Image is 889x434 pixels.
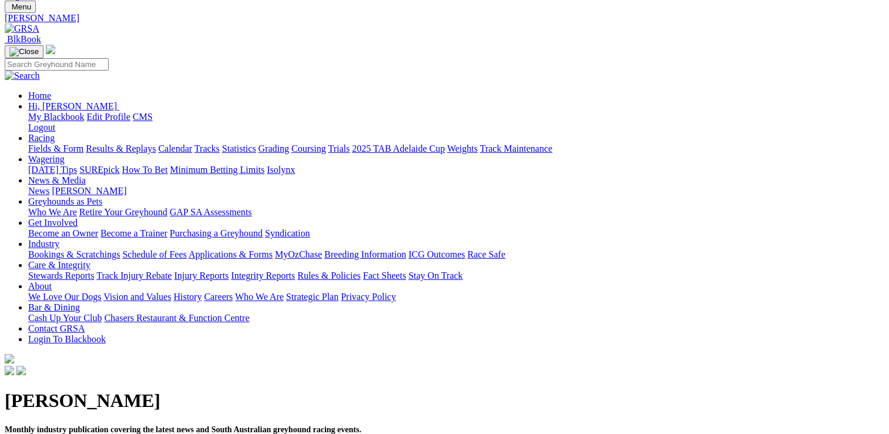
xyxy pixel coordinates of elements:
div: About [28,292,884,302]
a: Stay On Track [408,271,462,281]
div: Bar & Dining [28,313,884,323]
a: Contact GRSA [28,323,85,333]
a: Syndication [265,228,310,238]
a: 2025 TAB Adelaide Cup [352,143,445,153]
a: Results & Replays [86,143,156,153]
input: Search [5,58,109,71]
a: My Blackbook [28,112,85,122]
img: logo-grsa-white.png [46,45,55,54]
a: We Love Our Dogs [28,292,101,302]
a: Who We Are [28,207,77,217]
a: Grading [259,143,289,153]
a: Who We Are [235,292,284,302]
a: Race Safe [467,249,505,259]
div: Get Involved [28,228,884,239]
a: Rules & Policies [297,271,361,281]
a: Integrity Reports [231,271,295,281]
a: News [28,186,49,196]
a: Injury Reports [174,271,229,281]
a: Fact Sheets [363,271,406,281]
button: Toggle navigation [5,1,36,13]
a: How To Bet [122,165,168,175]
a: BlkBook [5,34,41,44]
a: Isolynx [267,165,295,175]
a: Care & Integrity [28,260,90,270]
a: Get Involved [28,218,78,228]
a: Greyhounds as Pets [28,196,102,206]
a: Become an Owner [28,228,98,238]
a: Stewards Reports [28,271,94,281]
a: Privacy Policy [341,292,396,302]
a: Retire Your Greyhound [79,207,167,217]
a: Track Injury Rebate [96,271,172,281]
a: CMS [133,112,153,122]
img: twitter.svg [16,366,26,375]
div: Hi, [PERSON_NAME] [28,112,884,133]
a: Bar & Dining [28,302,80,312]
a: Minimum Betting Limits [170,165,264,175]
a: Fields & Form [28,143,83,153]
a: Tracks [194,143,220,153]
a: [PERSON_NAME] [52,186,126,196]
div: Industry [28,249,884,260]
a: Industry [28,239,59,249]
a: Logout [28,122,55,132]
a: [DATE] Tips [28,165,77,175]
a: About [28,281,52,291]
a: Cash Up Your Club [28,313,102,323]
img: facebook.svg [5,366,14,375]
a: Chasers Restaurant & Function Centre [104,313,249,323]
a: MyOzChase [275,249,322,259]
img: logo-grsa-white.png [5,354,14,363]
div: News & Media [28,186,884,196]
a: Statistics [222,143,256,153]
a: [PERSON_NAME] [5,13,884,24]
a: Hi, [PERSON_NAME] [28,101,119,111]
button: Toggle navigation [5,45,43,58]
a: Coursing [291,143,326,153]
a: Become a Trainer [100,228,167,238]
img: GRSA [5,24,39,34]
a: Breeding Information [324,249,406,259]
a: ICG Outcomes [408,249,465,259]
a: Login To Blackbook [28,334,106,344]
a: Wagering [28,154,65,164]
a: Purchasing a Greyhound [170,228,263,238]
a: News & Media [28,175,86,185]
a: Racing [28,133,55,143]
a: Calendar [158,143,192,153]
span: Menu [12,2,31,11]
a: GAP SA Assessments [170,207,252,217]
a: History [173,292,202,302]
img: Search [5,71,40,81]
a: Schedule of Fees [122,249,186,259]
a: Careers [204,292,233,302]
a: Track Maintenance [480,143,552,153]
a: Vision and Values [103,292,171,302]
img: Close [9,47,39,56]
a: Trials [328,143,350,153]
div: Wagering [28,165,884,175]
a: Home [28,91,51,101]
a: Weights [447,143,478,153]
h1: [PERSON_NAME] [5,390,884,412]
a: Edit Profile [87,112,130,122]
div: Care & Integrity [28,271,884,281]
a: Bookings & Scratchings [28,249,120,259]
div: Racing [28,143,884,154]
span: Monthly industry publication covering the latest news and South Australian greyhound racing events. [5,425,361,434]
a: Applications & Forms [189,249,273,259]
div: Greyhounds as Pets [28,207,884,218]
a: SUREpick [79,165,119,175]
span: BlkBook [7,34,41,44]
span: Hi, [PERSON_NAME] [28,101,117,111]
a: Strategic Plan [286,292,338,302]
